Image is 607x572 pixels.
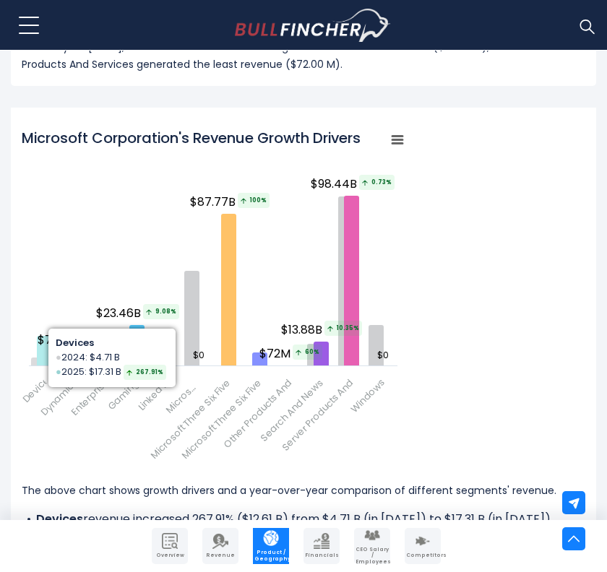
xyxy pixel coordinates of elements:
span: Server Products And Tools [262,376,357,471]
span: Gaming [105,377,142,414]
span: Search And News Advertising [232,376,327,471]
svg: Microsoft Corporation's Revenue Growth Drivers [22,121,405,482]
a: Company Product/Geography [253,528,289,564]
span: Dynamics Products And Cloud Services [20,376,81,437]
a: Company Overview [152,528,188,564]
span: Microsoft Three Six Five Consumer Products and Cloud Services [171,376,265,471]
p: The above chart shows growth drivers and a year-over-year comparison of different segments' revenue. [22,482,585,499]
tspan: Microsoft Corporation's Revenue Growth Drivers [22,128,361,148]
a: Company Competitors [405,528,441,564]
span: 100% [238,193,270,208]
b: Devices [36,511,83,527]
span: 60% [293,344,322,360]
span: $87.77B [190,193,272,211]
a: Company Employees [354,528,390,564]
span: Windows [348,376,389,417]
span: $13.88B [281,321,364,339]
a: Go to homepage [235,9,390,42]
span: $7.83B [38,331,120,349]
a: Company Revenue [202,528,238,564]
span: Devices [20,376,51,407]
span: 0.73% [359,175,395,190]
span: Other Products And Services [201,376,296,471]
p: In fiscal year [DATE], the Server Products And Tools generated the most revenue ($98.44 B), and t... [22,38,585,73]
img: Bullfincher logo [235,9,391,42]
span: Microsoft Office System [163,376,204,417]
span: Overview [153,552,186,558]
a: Company Financials [303,528,340,564]
span: Competitors [406,552,439,558]
span: 20.77% [77,331,118,346]
span: Enterprise Services [69,376,113,420]
span: Revenue [204,552,237,558]
span: $23.46B [96,304,181,322]
span: $0 [377,349,389,362]
span: Microsoft Three Six Five Commercial Products And Cloud Services [139,376,234,471]
span: Product / Geography [254,550,288,562]
span: Financials [305,552,338,558]
li: revenue increased 267.91% ($12.61 B) from $4.71 B (in [DATE]) to $17.31 B (in [DATE]). [22,511,585,528]
span: $0 [193,349,205,362]
span: 9.08% [143,304,179,319]
span: 10.35% [324,321,362,336]
span: CEO Salary / Employees [356,547,389,565]
span: $98.44B [311,175,397,193]
span: Linked In Corporation [122,376,173,428]
span: $72M [259,344,324,363]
